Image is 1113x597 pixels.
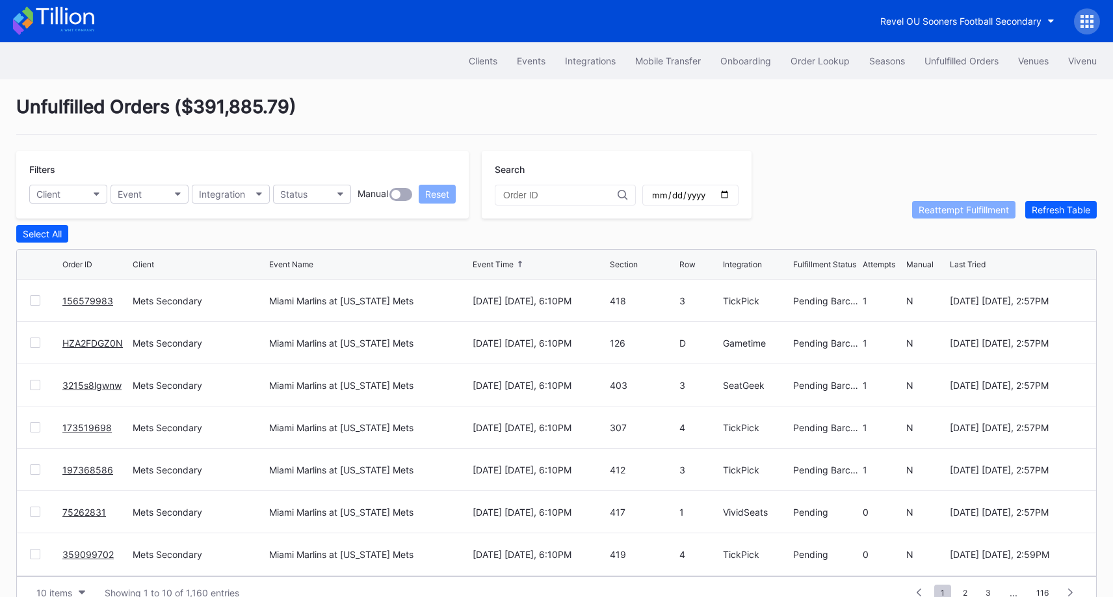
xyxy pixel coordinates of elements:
button: Order Lookup [781,49,859,73]
div: Pending Barcode Validation [793,422,860,433]
a: Seasons [859,49,915,73]
div: Manual [906,259,934,269]
div: [DATE] [DATE], 2:57PM [950,338,1083,349]
div: Attempts [863,259,895,269]
div: [DATE] [DATE], 6:10PM [473,422,606,433]
div: Fulfillment Status [793,259,856,269]
div: N [906,422,947,433]
a: 359099702 [62,549,114,560]
div: 417 [610,507,677,518]
div: Miami Marlins at [US_STATE] Mets [269,549,413,560]
div: Mobile Transfer [635,55,701,66]
a: 197368586 [62,464,113,475]
button: Reset [419,185,456,204]
div: 1 [679,507,720,518]
div: Pending [793,549,860,560]
button: Event [111,185,189,204]
div: [DATE] [DATE], 2:59PM [950,549,1083,560]
div: 4 [679,422,720,433]
div: [DATE] [DATE], 6:10PM [473,464,606,475]
input: Order ID [503,190,618,200]
div: Integration [199,189,245,200]
div: [DATE] [DATE], 2:57PM [950,422,1083,433]
div: [DATE] [DATE], 6:10PM [473,507,606,518]
div: TickPick [723,464,790,475]
div: Miami Marlins at [US_STATE] Mets [269,380,413,391]
div: Pending Barcode Validation [793,380,860,391]
div: Mets Secondary [133,507,266,518]
div: Gametime [723,338,790,349]
div: Mets Secondary [133,422,266,433]
div: Venues [1018,55,1049,66]
div: [DATE] [DATE], 6:10PM [473,295,606,306]
div: Onboarding [720,55,771,66]
div: 1 [863,338,903,349]
button: Clients [459,49,507,73]
div: 1 [863,380,903,391]
div: [DATE] [DATE], 6:10PM [473,338,606,349]
div: 412 [610,464,677,475]
div: TickPick [723,422,790,433]
div: Last Tried [950,259,986,269]
button: Revel OU Sooners Football Secondary [871,9,1064,33]
div: Event Time [473,259,514,269]
div: Unfulfilled Orders ( $391,885.79 ) [16,96,1097,135]
div: 307 [610,422,677,433]
div: 3 [679,295,720,306]
div: Mets Secondary [133,380,266,391]
div: D [679,338,720,349]
div: Miami Marlins at [US_STATE] Mets [269,422,413,433]
div: N [906,549,947,560]
div: N [906,380,947,391]
div: 1 [863,295,903,306]
div: Order Lookup [791,55,850,66]
div: 0 [863,549,903,560]
div: Pending Barcode Validation [793,464,860,475]
div: Vivenu [1068,55,1097,66]
button: Venues [1008,49,1058,73]
div: Integrations [565,55,616,66]
div: N [906,295,947,306]
div: Status [280,189,308,200]
div: Client [133,259,154,269]
div: VividSeats [723,507,790,518]
div: Pending Barcode Validation [793,295,860,306]
a: HZA2FDGZ0N [62,338,123,349]
div: 4 [679,549,720,560]
div: [DATE] [DATE], 2:57PM [950,507,1083,518]
div: Events [517,55,545,66]
div: Search [495,164,739,175]
button: Events [507,49,555,73]
div: 418 [610,295,677,306]
div: Order ID [62,259,92,269]
div: Mets Secondary [133,338,266,349]
div: 3 [679,380,720,391]
div: 419 [610,549,677,560]
div: Reset [425,189,449,200]
div: 1 [863,422,903,433]
div: Mets Secondary [133,464,266,475]
button: Integrations [555,49,625,73]
div: SeatGeek [723,380,790,391]
div: [DATE] [DATE], 6:10PM [473,549,606,560]
div: TickPick [723,549,790,560]
a: 3215s8lgwnw [62,380,122,391]
div: Client [36,189,60,200]
div: [DATE] [DATE], 2:57PM [950,464,1083,475]
div: Pending Barcode Validation [793,338,860,349]
div: Revel OU Sooners Football Secondary [880,16,1041,27]
button: Vivenu [1058,49,1106,73]
div: N [906,464,947,475]
a: Unfulfilled Orders [915,49,1008,73]
button: Integration [192,185,270,204]
a: 156579983 [62,295,113,306]
div: 403 [610,380,677,391]
div: Filters [29,164,456,175]
button: Client [29,185,107,204]
div: Section [610,259,638,269]
div: Mets Secondary [133,295,266,306]
div: Integration [723,259,762,269]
